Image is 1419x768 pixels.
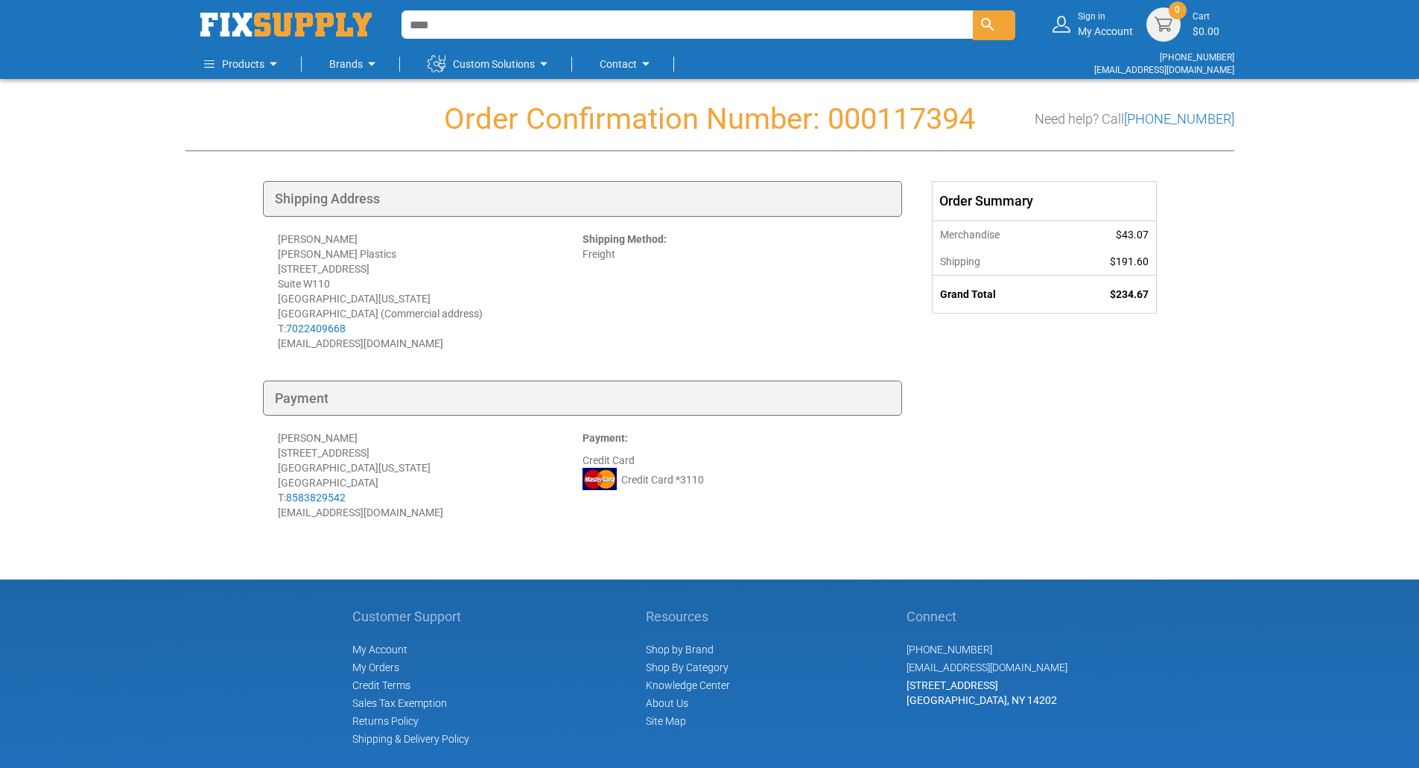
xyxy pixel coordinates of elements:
span: My Orders [352,661,399,673]
a: [PHONE_NUMBER] [907,644,992,656]
img: MC [582,468,617,490]
a: [EMAIL_ADDRESS][DOMAIN_NAME] [1094,65,1234,75]
small: Sign in [1078,10,1133,23]
a: Knowledge Center [646,679,730,691]
span: [STREET_ADDRESS] [GEOGRAPHIC_DATA], NY 14202 [907,679,1057,706]
a: Shop By Category [646,661,728,673]
a: 8583829542 [286,492,346,504]
a: store logo [200,13,372,37]
strong: Shipping Method: [582,233,667,245]
span: $191.60 [1110,256,1149,267]
a: Shipping & Delivery Policy [352,733,469,745]
a: Brands [329,49,381,79]
a: Returns Policy [352,715,419,727]
h1: Order Confirmation Number: 000117394 [185,103,1234,136]
a: [EMAIL_ADDRESS][DOMAIN_NAME] [907,661,1067,673]
span: $234.67 [1110,288,1149,300]
div: [PERSON_NAME] [STREET_ADDRESS] [GEOGRAPHIC_DATA][US_STATE] [GEOGRAPHIC_DATA] T: [EMAIL_ADDRESS][D... [278,431,582,520]
div: My Account [1078,10,1133,38]
div: Credit Card [582,431,887,520]
div: Freight [582,232,887,351]
h3: Need help? Call [1035,112,1234,127]
a: Custom Solutions [428,49,553,79]
span: $0.00 [1193,25,1219,37]
a: Shop by Brand [646,644,714,656]
a: [PHONE_NUMBER] [1160,52,1234,63]
h5: Customer Support [352,609,469,624]
div: Payment [263,381,902,416]
span: Credit Terms [352,679,410,691]
th: Shipping [933,248,1062,276]
th: Merchandise [933,220,1062,248]
div: [PERSON_NAME] [PERSON_NAME] Plastics [STREET_ADDRESS] Suite W110 [GEOGRAPHIC_DATA][US_STATE] [GEO... [278,232,582,351]
span: $43.07 [1116,229,1149,241]
a: Site Map [646,715,686,727]
small: Cart [1193,10,1219,23]
span: Credit Card *3110 [621,472,704,487]
span: 0 [1175,4,1180,16]
a: 7022409668 [286,323,346,334]
h5: Connect [907,609,1067,624]
a: About Us [646,697,688,709]
span: Sales Tax Exemption [352,697,447,709]
strong: Payment: [582,432,628,444]
strong: Grand Total [940,288,996,300]
div: Order Summary [933,182,1156,220]
img: Fix Industrial Supply [200,13,372,37]
span: My Account [352,644,407,656]
a: Contact [600,49,655,79]
a: Products [204,49,282,79]
div: Shipping Address [263,181,902,217]
a: [PHONE_NUMBER] [1124,111,1234,127]
h5: Resources [646,609,730,624]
